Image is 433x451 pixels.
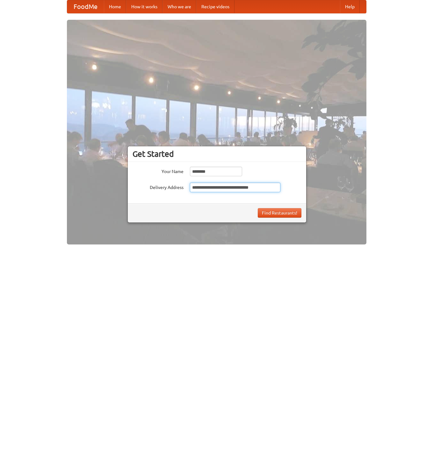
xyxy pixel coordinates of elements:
label: Your Name [133,167,184,175]
h3: Get Started [133,149,301,159]
label: Delivery Address [133,183,184,191]
a: FoodMe [67,0,104,13]
a: Home [104,0,126,13]
a: Help [340,0,360,13]
a: Recipe videos [196,0,235,13]
a: How it works [126,0,162,13]
a: Who we are [162,0,196,13]
button: Find Restaurants! [258,208,301,218]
